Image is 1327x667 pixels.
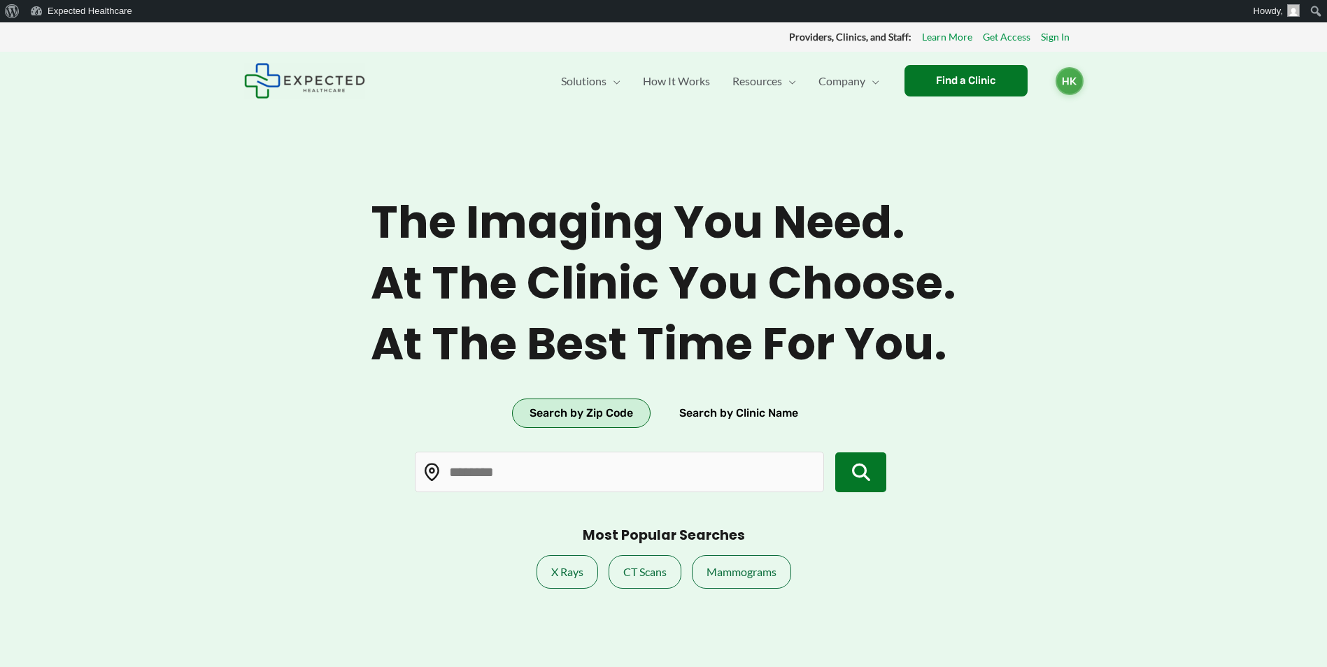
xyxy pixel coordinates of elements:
[789,31,911,43] strong: Providers, Clinics, and Staff:
[983,28,1030,46] a: Get Access
[732,57,782,106] span: Resources
[537,555,598,589] a: X Rays
[818,57,865,106] span: Company
[371,317,956,371] span: At the best time for you.
[244,63,365,99] img: Expected Healthcare Logo - side, dark font, small
[423,464,441,482] img: Location pin
[583,527,745,545] h3: Most Popular Searches
[643,57,710,106] span: How It Works
[561,57,606,106] span: Solutions
[807,57,890,106] a: CompanyMenu Toggle
[662,399,816,428] button: Search by Clinic Name
[782,57,796,106] span: Menu Toggle
[865,57,879,106] span: Menu Toggle
[904,65,1028,96] a: Find a Clinic
[1056,67,1084,95] a: HK
[512,399,651,428] button: Search by Zip Code
[371,196,956,250] span: The imaging you need.
[721,57,807,106] a: ResourcesMenu Toggle
[550,57,632,106] a: SolutionsMenu Toggle
[922,28,972,46] a: Learn More
[632,57,721,106] a: How It Works
[550,57,890,106] nav: Primary Site Navigation
[1041,28,1070,46] a: Sign In
[606,57,620,106] span: Menu Toggle
[609,555,681,589] a: CT Scans
[692,555,791,589] a: Mammograms
[371,257,956,310] span: At the clinic you choose.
